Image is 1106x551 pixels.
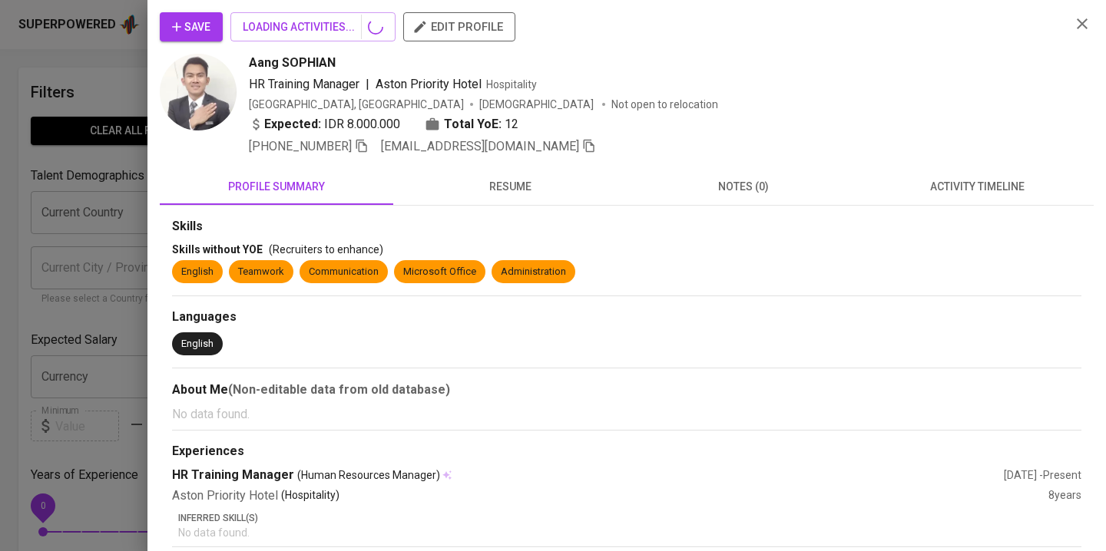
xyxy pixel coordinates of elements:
span: | [366,75,369,94]
div: 8 years [1048,487,1081,505]
div: Communication [309,265,379,279]
a: edit profile [403,20,515,32]
span: (Human Resources Manager) [297,467,440,483]
div: Experiences [172,443,1081,460]
b: Expected: [264,115,321,134]
span: Skills without YOE [172,243,263,256]
div: [GEOGRAPHIC_DATA], [GEOGRAPHIC_DATA] [249,97,464,112]
span: edit profile [416,17,503,37]
div: Aston Priority Hotel [172,487,1048,505]
button: LOADING ACTIVITIES... [230,12,396,41]
b: (Non-editable data from old database) [228,382,450,397]
span: Hospitality [486,78,537,91]
span: resume [402,177,618,196]
span: LOADING ACTIVITIES... [243,18,383,37]
button: Save [160,12,223,41]
p: Inferred Skill(s) [178,511,1081,525]
p: (Hospitality) [281,487,339,505]
span: notes (0) [636,177,851,196]
span: Aang SOPHIAN [249,54,336,72]
div: HR Training Manager [172,467,1004,484]
span: [DEMOGRAPHIC_DATA] [479,97,596,112]
div: [DATE] - Present [1004,467,1081,483]
p: Not open to relocation [611,97,718,112]
div: Languages [172,308,1081,326]
div: English [181,337,214,351]
p: No data found. [172,405,1081,424]
b: Total YoE: [444,115,502,134]
span: HR Training Manager [249,77,359,91]
span: profile summary [169,177,384,196]
span: activity timeline [869,177,1084,196]
div: Skills [172,218,1081,236]
div: Administration [501,265,566,279]
span: 12 [505,115,518,134]
p: No data found. [178,525,1081,540]
button: edit profile [403,12,515,41]
span: [PHONE_NUMBER] [249,139,352,153]
span: Save [172,18,210,37]
div: IDR 8.000.000 [249,115,400,134]
div: Teamwork [238,265,284,279]
span: [EMAIL_ADDRESS][DOMAIN_NAME] [381,139,579,153]
span: Aston Priority Hotel [376,77,482,91]
div: English [181,265,214,279]
img: 7c20fc0b4c89b8b68f1f07045850fa37.jpeg [160,54,237,130]
div: About Me [172,381,1081,399]
div: Microsoft Office [403,265,476,279]
span: (Recruiters to enhance) [269,243,383,256]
